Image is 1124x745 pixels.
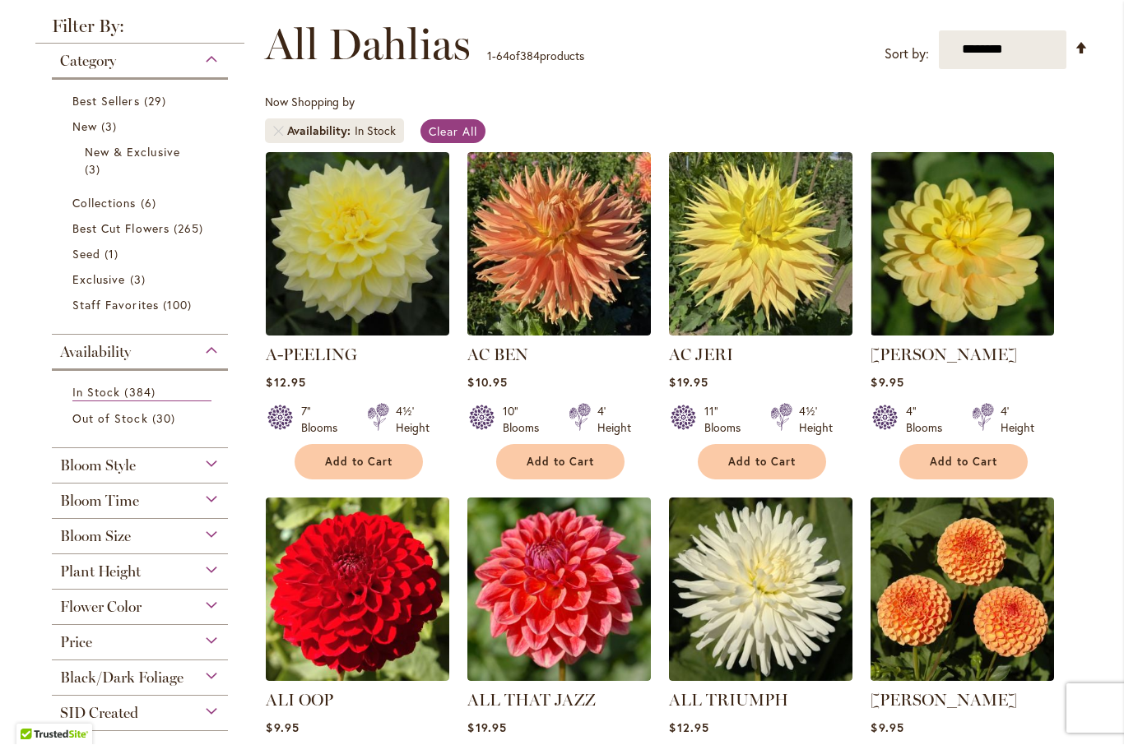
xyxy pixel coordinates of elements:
img: AC Jeri [669,153,852,336]
span: Clear All [429,124,477,140]
img: AHOY MATEY [871,153,1054,336]
span: 265 [174,220,207,238]
span: New [72,119,97,135]
a: [PERSON_NAME] [871,691,1017,710]
span: Now Shopping by [265,95,355,110]
span: 30 [152,410,179,428]
span: Out of Stock [72,411,148,427]
a: New [72,118,211,136]
span: All Dahlias [265,21,471,70]
a: Out of Stock 30 [72,410,211,428]
span: Availability [287,123,355,140]
button: Add to Cart [295,445,423,480]
img: A-Peeling [266,153,449,336]
a: Exclusive [72,271,211,289]
span: $9.95 [871,375,903,391]
span: Add to Cart [728,456,796,470]
span: SID Created [60,705,138,723]
img: ALL TRIUMPH [669,498,852,682]
span: 384 [124,384,159,401]
a: Collections [72,195,211,212]
span: In Stock [72,385,120,400]
span: 64 [496,49,509,64]
a: ALL TRIUMPH [669,669,852,685]
a: A-Peeling [266,324,449,340]
a: ALL TRIUMPH [669,691,788,710]
div: 4½' Height [799,404,833,437]
a: Clear All [420,120,485,144]
a: AC BEN [467,345,528,365]
span: 3 [101,118,121,136]
span: 3 [85,161,105,178]
span: Exclusive [72,272,125,288]
a: AC JERI [669,345,733,365]
span: Bloom Size [60,528,131,546]
button: Add to Cart [496,445,625,480]
span: Plant Height [60,563,141,581]
span: Bloom Time [60,493,139,511]
a: AMBER QUEEN [871,669,1054,685]
a: Seed [72,246,211,263]
p: - of products [487,44,584,70]
a: Best Sellers [72,93,211,110]
span: 1 [487,49,492,64]
span: Best Cut Flowers [72,221,170,237]
span: Flower Color [60,599,142,617]
span: Add to Cart [930,456,997,470]
span: New & Exclusive [85,145,180,160]
div: 7" Blooms [301,404,347,437]
span: 384 [520,49,540,64]
span: Bloom Style [60,457,136,475]
a: Best Cut Flowers [72,220,211,238]
span: Best Sellers [72,94,140,109]
span: Category [60,53,116,71]
label: Sort by: [885,39,929,70]
span: 6 [141,195,160,212]
span: 29 [144,93,170,110]
a: In Stock 384 [72,384,211,402]
a: ALI OOP [266,669,449,685]
iframe: Launch Accessibility Center [12,687,58,733]
strong: Filter By: [35,18,244,44]
span: $12.95 [669,720,708,736]
a: ALI OOP [266,691,333,710]
span: Availability [60,344,131,362]
a: [PERSON_NAME] [871,345,1017,365]
span: $19.95 [669,375,708,391]
span: Add to Cart [527,456,594,470]
span: $9.95 [871,720,903,736]
span: Staff Favorites [72,298,159,313]
div: 4" Blooms [906,404,952,437]
span: Collections [72,196,137,211]
a: AHOY MATEY [871,324,1054,340]
div: 4' Height [597,404,631,437]
a: Remove Availability In Stock [273,127,283,137]
span: Black/Dark Foliage [60,669,183,687]
span: Seed [72,247,100,262]
img: ALI OOP [266,498,449,682]
span: $12.95 [266,375,305,391]
img: AMBER QUEEN [871,498,1054,682]
a: ALL THAT JAZZ [467,669,651,685]
span: 1 [105,246,123,263]
span: $9.95 [266,720,299,736]
button: Add to Cart [698,445,826,480]
span: 3 [130,271,150,289]
div: 4½' Height [396,404,430,437]
div: 11" Blooms [704,404,750,437]
a: Staff Favorites [72,297,211,314]
a: AC Jeri [669,324,852,340]
div: In Stock [355,123,396,140]
a: New &amp; Exclusive [85,144,199,178]
span: $19.95 [467,720,506,736]
div: 4' Height [1001,404,1034,437]
button: Add to Cart [899,445,1028,480]
img: ALL THAT JAZZ [467,498,651,682]
a: A-PEELING [266,345,357,365]
span: Price [60,634,92,652]
span: 100 [163,297,196,314]
div: 10" Blooms [503,404,549,437]
a: AC BEN [467,324,651,340]
span: $10.95 [467,375,507,391]
span: Add to Cart [325,456,392,470]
